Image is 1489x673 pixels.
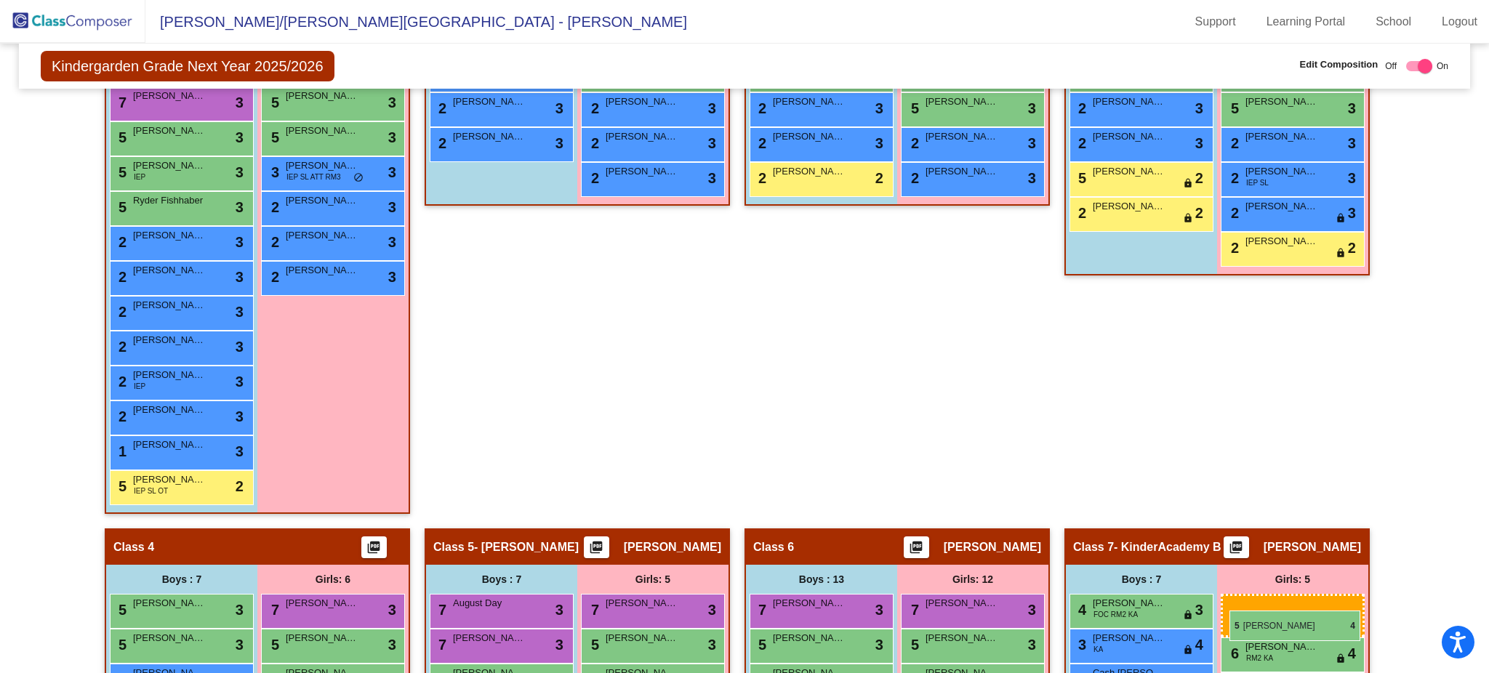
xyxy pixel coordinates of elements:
[907,540,925,560] mat-icon: picture_as_pdf
[1093,94,1165,109] span: [PERSON_NAME]
[606,94,678,109] span: [PERSON_NAME]
[606,164,678,179] span: [PERSON_NAME]
[773,94,846,109] span: [PERSON_NAME]
[1183,178,1193,190] span: lock
[268,234,279,250] span: 2
[133,298,206,313] span: [PERSON_NAME]
[115,602,127,618] span: 5
[388,231,396,253] span: 3
[133,124,206,138] span: [PERSON_NAME]
[708,634,716,656] span: 3
[587,637,599,653] span: 5
[236,475,244,497] span: 2
[1385,60,1397,73] span: Off
[1195,202,1203,224] span: 2
[388,161,396,183] span: 3
[1195,132,1203,154] span: 3
[286,193,358,208] span: [PERSON_NAME]
[1227,540,1245,560] mat-icon: picture_as_pdf
[453,129,526,144] span: [PERSON_NAME]
[1093,164,1165,179] span: [PERSON_NAME]
[236,126,244,148] span: 3
[773,129,846,144] span: [PERSON_NAME]
[1348,202,1356,224] span: 3
[133,631,206,645] span: [PERSON_NAME]
[1227,100,1239,116] span: 5
[773,631,846,645] span: [PERSON_NAME]
[1183,610,1193,621] span: lock
[755,170,766,186] span: 2
[755,602,766,618] span: 7
[286,89,358,103] span: [PERSON_NAME]
[115,269,127,285] span: 2
[926,94,998,109] span: [PERSON_NAME]
[453,596,526,610] span: August Day
[755,135,766,151] span: 2
[875,97,883,119] span: 3
[1184,10,1248,33] a: Support
[133,193,206,208] span: Ryder Fishhaber
[1348,237,1356,259] span: 2
[115,408,127,424] span: 2
[1093,199,1165,214] span: [PERSON_NAME]
[606,129,678,144] span: [PERSON_NAME]
[361,536,387,558] button: Print Students Details
[907,100,919,116] span: 5
[926,129,998,144] span: [PERSON_NAME]
[1075,170,1086,186] span: 5
[236,266,244,288] span: 3
[1028,97,1036,119] span: 3
[115,374,127,390] span: 2
[1245,199,1318,214] span: [PERSON_NAME]
[1245,129,1318,144] span: [PERSON_NAME]
[435,100,446,116] span: 2
[1336,248,1346,259] span: lock
[268,269,279,285] span: 2
[1264,540,1361,555] span: [PERSON_NAME]
[133,89,206,103] span: [PERSON_NAME]
[773,164,846,179] span: [PERSON_NAME]
[587,170,599,186] span: 2
[1227,135,1239,151] span: 2
[388,92,396,113] span: 3
[286,596,358,610] span: [PERSON_NAME]
[606,631,678,645] span: [PERSON_NAME]
[708,599,716,621] span: 3
[1183,213,1193,225] span: lock
[115,304,127,320] span: 2
[145,10,687,33] span: [PERSON_NAME]/[PERSON_NAME][GEOGRAPHIC_DATA] - [PERSON_NAME]
[236,634,244,656] span: 3
[1227,170,1239,186] span: 2
[755,637,766,653] span: 5
[236,231,244,253] span: 3
[1093,631,1165,645] span: [PERSON_NAME]
[388,599,396,621] span: 3
[133,403,206,417] span: [PERSON_NAME]
[746,565,897,594] div: Boys : 13
[926,596,998,610] span: [PERSON_NAME]
[435,602,446,618] span: 7
[115,478,127,494] span: 5
[1246,653,1273,664] span: RM2 KA
[1246,177,1269,188] span: IEP SL
[904,536,929,558] button: Print Students Details
[115,129,127,145] span: 5
[133,596,206,610] span: [PERSON_NAME]
[1224,536,1249,558] button: Print Students Details
[753,540,794,555] span: Class 6
[1245,94,1318,109] span: [PERSON_NAME]
[41,51,334,81] span: Kindergarden Grade Next Year 2025/2026
[907,637,919,653] span: 5
[286,263,358,278] span: [PERSON_NAME]
[453,94,526,109] span: [PERSON_NAME]
[1093,609,1138,620] span: FOC RM2 KA
[236,599,244,621] span: 3
[115,234,127,250] span: 2
[236,196,244,218] span: 3
[286,631,358,645] span: [PERSON_NAME]
[1195,634,1203,656] span: 4
[268,129,279,145] span: 5
[1028,599,1036,621] span: 3
[388,126,396,148] span: 3
[353,172,364,184] span: do_not_disturb_alt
